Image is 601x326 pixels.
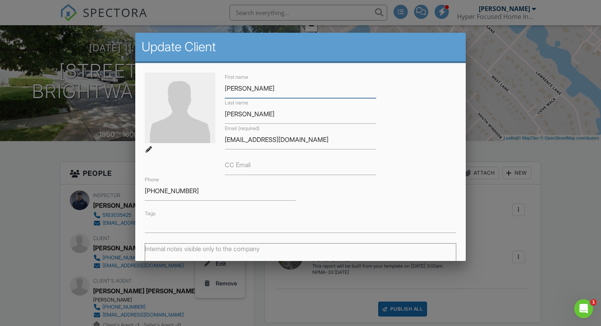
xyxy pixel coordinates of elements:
[145,211,155,216] label: Tags
[225,74,248,81] label: First name
[225,160,250,169] label: CC Email
[145,176,159,183] label: Phone
[145,244,259,253] label: Internal notes visible only to the company
[145,73,216,143] img: default-user-f0147aede5fd5fa78ca7ade42f37bd4542148d508eef1c3d3ea960f66861d68b.jpg
[225,125,259,132] label: Email (required)
[574,299,593,318] iframe: Intercom live chat
[590,299,597,306] span: 1
[142,39,459,55] h2: Update Client
[225,99,248,106] label: Last name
